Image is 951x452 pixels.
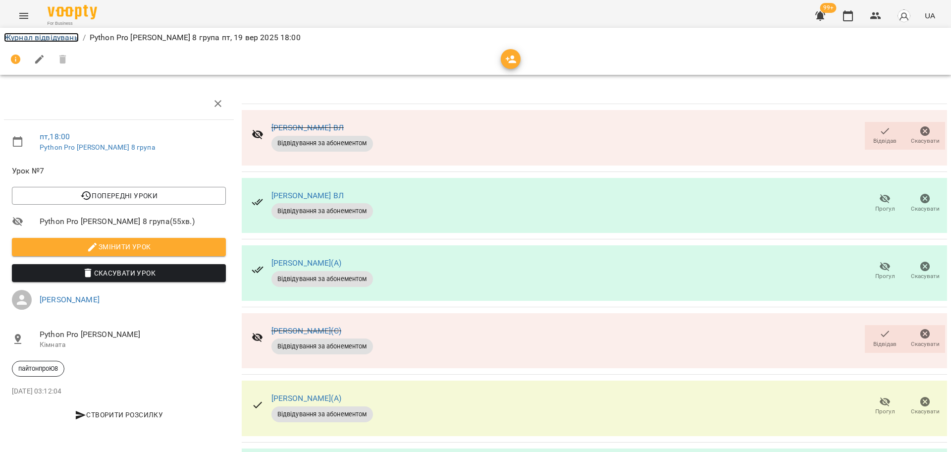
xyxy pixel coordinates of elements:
[12,238,226,256] button: Змінити урок
[271,123,344,132] a: [PERSON_NAME] ВЛ
[873,137,897,145] span: Відвідав
[90,32,301,44] p: Python Pro [PERSON_NAME] 8 група пт, 19 вер 2025 18:00
[271,342,373,351] span: Відвідування за абонементом
[271,275,373,283] span: Відвідування за абонементом
[12,364,64,373] span: пайтонпроЮ8
[897,9,911,23] img: avatar_s.png
[865,189,905,217] button: Прогул
[875,272,895,281] span: Прогул
[911,137,940,145] span: Скасувати
[12,165,226,177] span: Урок №7
[271,394,341,403] a: [PERSON_NAME](А)
[271,139,373,148] span: Відвідування за абонементом
[20,241,218,253] span: Змінити урок
[40,295,100,304] a: [PERSON_NAME]
[875,407,895,416] span: Прогул
[865,257,905,285] button: Прогул
[12,187,226,205] button: Попередні уроки
[83,32,86,44] li: /
[905,122,945,150] button: Скасувати
[925,10,935,21] span: UA
[905,393,945,420] button: Скасувати
[921,6,939,25] button: UA
[271,258,341,268] a: [PERSON_NAME](А)
[911,340,940,348] span: Скасувати
[911,407,940,416] span: Скасувати
[271,410,373,419] span: Відвідування за абонементом
[40,143,155,151] a: Python Pro [PERSON_NAME] 8 група
[12,387,226,396] p: [DATE] 03:12:04
[48,5,97,19] img: Voopty Logo
[271,326,341,336] a: [PERSON_NAME](С)
[911,272,940,281] span: Скасувати
[875,205,895,213] span: Прогул
[40,340,226,350] p: Кімната
[12,4,36,28] button: Menu
[40,216,226,227] span: Python Pro [PERSON_NAME] 8 група ( 55 хв. )
[905,257,945,285] button: Скасувати
[271,191,344,200] a: [PERSON_NAME] ВЛ
[873,340,897,348] span: Відвідав
[865,122,905,150] button: Відвідав
[12,264,226,282] button: Скасувати Урок
[4,32,947,44] nav: breadcrumb
[20,190,218,202] span: Попередні уроки
[865,393,905,420] button: Прогул
[271,207,373,216] span: Відвідування за абонементом
[12,361,64,377] div: пайтонпроЮ8
[40,329,226,340] span: Python Pro [PERSON_NAME]
[905,189,945,217] button: Скасувати
[911,205,940,213] span: Скасувати
[12,406,226,424] button: Створити розсилку
[820,3,837,13] span: 99+
[48,20,97,27] span: For Business
[40,132,70,141] a: пт , 18:00
[20,267,218,279] span: Скасувати Урок
[865,325,905,353] button: Відвідав
[16,409,222,421] span: Створити розсилку
[905,325,945,353] button: Скасувати
[4,33,79,42] a: Журнал відвідувань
